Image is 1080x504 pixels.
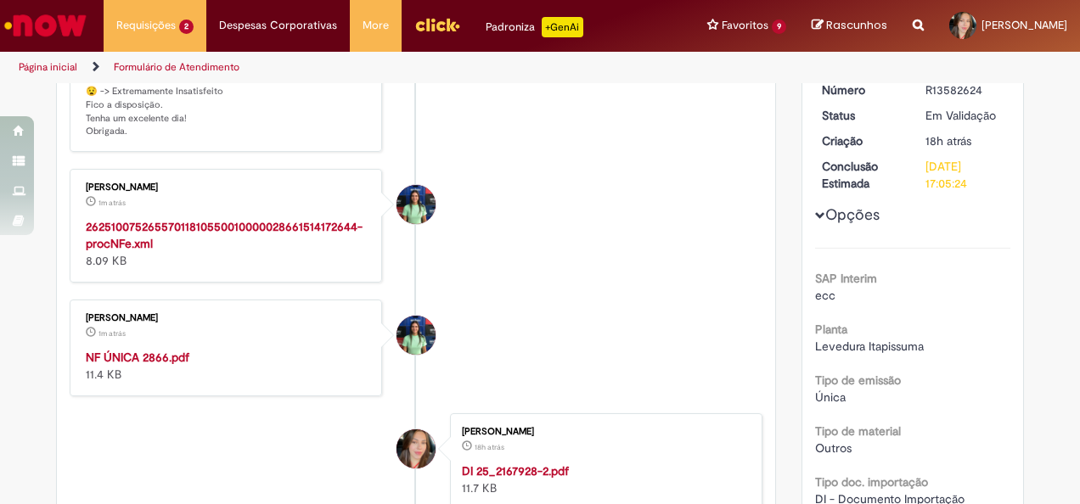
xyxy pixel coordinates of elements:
span: 18h atrás [925,133,971,148]
a: DI 25_2167928-2.pdf [462,463,569,479]
a: Rascunhos [812,18,887,34]
p: +GenAi [542,17,583,37]
div: 11.4 KB [86,349,368,383]
div: [PERSON_NAME] [462,427,745,437]
div: Em Validação [925,107,1004,124]
b: Tipo doc. importação [815,474,928,490]
div: 8.09 KB [86,218,368,269]
ul: Trilhas de página [13,52,707,83]
div: Padroniza [486,17,583,37]
span: 1m atrás [98,198,126,208]
span: Requisições [116,17,176,34]
a: Página inicial [19,60,77,74]
time: 01/10/2025 09:47:42 [98,198,126,208]
a: Formulário de Atendimento [114,60,239,74]
dt: Status [809,107,914,124]
img: ServiceNow [2,8,89,42]
div: [PERSON_NAME] [86,182,368,193]
dt: Conclusão Estimada [809,158,914,192]
a: NF ÚNICA 2866.pdf [86,350,189,365]
div: 11.7 KB [462,462,745,496]
span: 18h atrás [475,442,504,452]
span: 9 [772,20,786,34]
span: Única [815,389,846,405]
b: Tipo de emissão [815,372,901,388]
b: Tipo de material [815,423,901,439]
dt: Criação [809,132,914,149]
time: 30/09/2025 16:05:21 [925,133,971,148]
b: Planta [815,322,847,337]
span: 2 [179,20,194,34]
img: click_logo_yellow_360x200.png [414,12,460,37]
span: [PERSON_NAME] [982,18,1067,32]
span: Favoritos [722,17,768,34]
div: 30/09/2025 16:05:21 [925,132,1004,149]
div: undefined Online [397,185,436,224]
div: Isabella Franco Trolesi [397,429,436,468]
b: SAP Interim [815,271,877,286]
span: Levedura Itapissuma [815,339,924,354]
a: 26251007526557011810550010000028661514172644-procNFe.xml [86,219,363,251]
div: undefined Online [397,316,436,355]
span: ecc [815,288,835,303]
span: 1m atrás [98,328,126,339]
span: Outros [815,440,852,456]
span: Rascunhos [826,17,887,33]
span: Despesas Corporativas [219,17,337,34]
div: [PERSON_NAME] [86,313,368,323]
div: [DATE] 17:05:24 [925,158,1004,192]
time: 01/10/2025 09:47:39 [98,328,126,339]
span: More [363,17,389,34]
time: 30/09/2025 16:00:06 [475,442,504,452]
div: R13582624 [925,81,1004,98]
dt: Número [809,81,914,98]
